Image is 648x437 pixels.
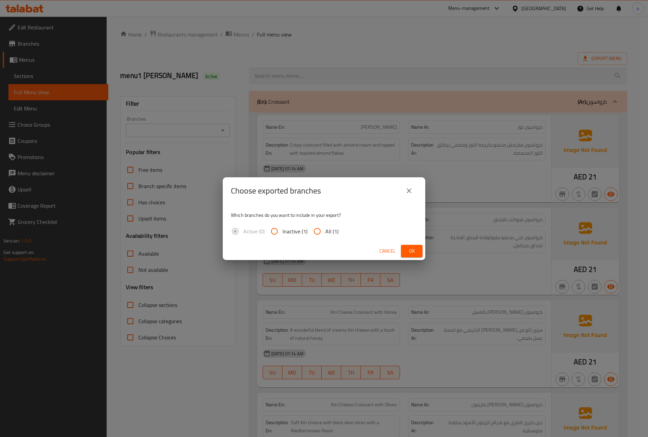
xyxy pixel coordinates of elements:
[377,245,398,257] button: Cancel
[401,183,417,199] button: close
[243,227,265,235] span: Active (0)
[379,247,396,255] span: Cancel
[406,247,417,255] span: Ok
[401,245,423,257] button: Ok
[325,227,339,235] span: All (1)
[231,185,321,196] h2: Choose exported branches
[282,227,307,235] span: Inactive (1)
[231,212,417,218] p: Which branches do you want to include in your export?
